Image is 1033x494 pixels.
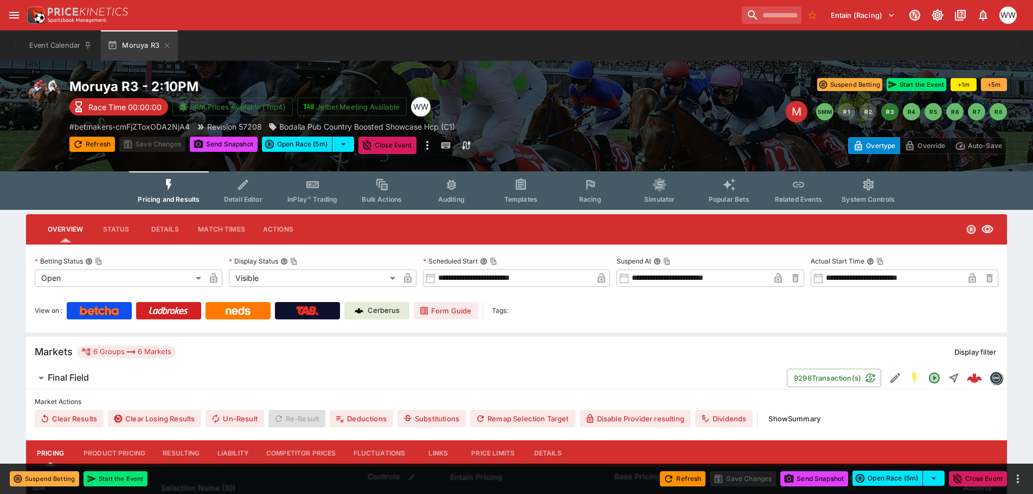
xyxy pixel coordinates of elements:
[101,30,178,61] button: Moruya R3
[206,410,264,427] button: Un-Result
[981,78,1007,91] button: +5m
[848,137,1007,154] div: Start From
[579,195,601,203] span: Racing
[24,4,46,26] img: PriceKinetics Logo
[948,343,1003,361] button: Display filter
[925,368,944,388] button: Open
[504,195,537,203] span: Templates
[268,121,455,132] div: Bodalla Pub Country Boosted Showcase Hcp (C1)
[917,140,945,151] p: Override
[26,78,61,113] img: horse_racing.png
[996,3,1020,27] button: William Wallace
[617,256,651,266] p: Suspend At
[660,471,705,486] button: Refresh
[842,195,895,203] span: System Controls
[414,302,478,319] a: Form Guide
[330,410,393,427] button: Deductions
[852,471,923,486] button: Open Race (5m)
[35,410,104,427] button: Clear Results
[149,306,188,315] img: Ladbrokes
[226,306,250,315] img: Neds
[332,137,354,152] button: select merge strategy
[438,195,465,203] span: Auditing
[644,195,675,203] span: Simulator
[968,103,985,120] button: R7
[1011,472,1024,485] button: more
[75,440,154,466] button: Product Pricing
[48,18,106,23] img: Sportsbook Management
[905,368,925,388] button: SGM Enabled
[88,101,162,113] p: Race Time 00:00:00
[968,140,1002,151] p: Auto-Save
[663,258,671,265] button: Copy To Clipboard
[928,5,947,25] button: Toggle light/dark mode
[85,258,93,265] button: Betting StatusCopy To Clipboard
[852,471,945,486] div: split button
[92,216,140,242] button: Status
[859,103,877,120] button: R2
[414,440,463,466] button: Links
[296,306,319,315] img: TabNZ
[279,121,455,132] p: Bodalla Pub Country Boosted Showcase Hcp (C1)
[154,440,208,466] button: Resulting
[224,195,262,203] span: Detail Editor
[817,78,882,91] button: Suspend Betting
[81,345,171,358] div: 6 Groups 6 Markets
[470,410,575,427] button: Remap Selection Target
[190,137,258,152] button: Send Snapshot
[990,371,1003,384] div: betmakers
[48,372,89,383] h6: Final Field
[262,137,354,152] div: split button
[287,195,337,203] span: InPlay™ Trading
[866,140,895,151] p: Overtype
[966,224,977,235] svg: Open
[48,8,128,16] img: PriceKinetics
[35,394,998,410] label: Market Actions
[280,258,288,265] button: Display StatusCopy To Clipboard
[990,103,1007,120] button: R8
[463,440,523,466] button: Price Limits
[824,7,902,24] button: Select Tenant
[355,306,363,315] img: Cerberus
[35,270,205,287] div: Open
[69,78,538,95] h2: Copy To Clipboard
[816,103,833,120] button: SMM
[811,256,864,266] p: Actual Start Time
[990,372,1002,384] img: betmakers
[951,5,970,25] button: Documentation
[358,137,416,154] button: Close Event
[780,471,848,486] button: Send Snapshot
[881,103,899,120] button: R3
[129,171,903,210] div: Event type filters
[981,223,994,236] svg: Visible
[523,440,572,466] button: Details
[838,103,855,120] button: R1
[786,101,807,123] div: Edit Meeting
[229,270,399,287] div: Visible
[84,471,147,486] button: Start the Event
[742,7,801,24] input: search
[887,78,946,91] button: Start the Event
[848,137,900,154] button: Overtype
[973,5,993,25] button: Notifications
[26,440,75,466] button: Pricing
[39,216,92,242] button: Overview
[950,137,1007,154] button: Auto-Save
[95,258,102,265] button: Copy To Clipboard
[397,410,466,427] button: Substitutions
[303,101,314,112] img: jetbet-logo.svg
[69,121,190,132] p: Copy To Clipboard
[10,471,79,486] button: Suspend Betting
[411,97,431,117] div: William Wallace
[905,5,925,25] button: Connected to PK
[268,410,325,427] span: Re-Result
[138,195,200,203] span: Pricing and Results
[999,7,1017,24] div: William Wallace
[949,471,1007,486] button: Close Event
[35,345,73,358] h5: Markets
[207,121,262,132] p: Revision 57208
[108,410,201,427] button: Clear Losing Results
[345,440,414,466] button: Fluctuations
[964,367,985,389] a: c8cf6c7e-05cc-4454-ac79-00a204710803
[804,7,821,24] button: No Bookmarks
